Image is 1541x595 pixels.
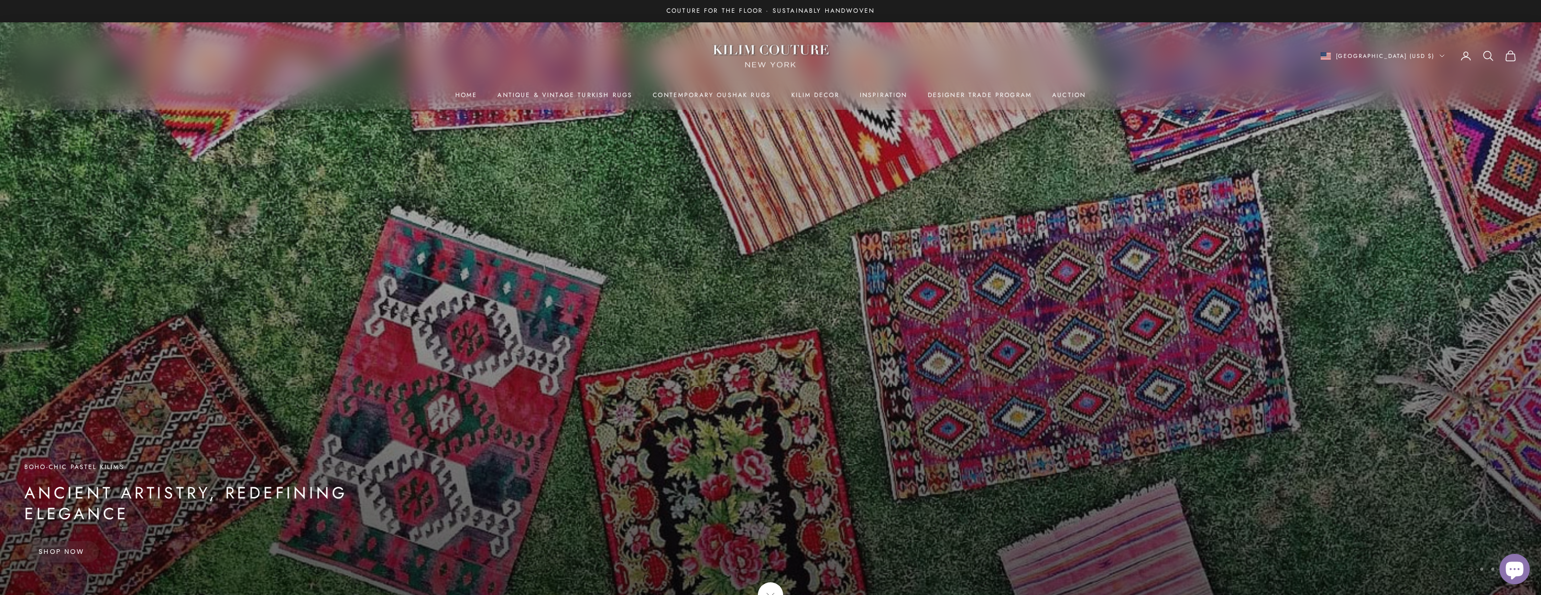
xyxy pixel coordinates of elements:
[1336,51,1435,60] span: [GEOGRAPHIC_DATA] (USD $)
[1321,52,1331,60] img: United States
[455,90,478,100] a: Home
[928,90,1032,100] a: Designer Trade Program
[497,90,632,100] a: Antique & Vintage Turkish Rugs
[1321,51,1445,60] button: Change country or currency
[24,90,1517,100] nav: Primary navigation
[653,90,771,100] a: Contemporary Oushak Rugs
[24,483,420,525] p: Ancient Artistry, Redefining Elegance
[1052,90,1086,100] a: Auction
[860,90,908,100] a: Inspiration
[24,541,99,562] a: Shop Now
[24,462,420,472] p: Boho-Chic Pastel Kilims
[791,90,840,100] summary: Kilim Decor
[666,6,875,16] p: Couture for the Floor · Sustainably Handwoven
[1321,50,1517,62] nav: Secondary navigation
[1496,554,1533,587] inbox-online-store-chat: Shopify online store chat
